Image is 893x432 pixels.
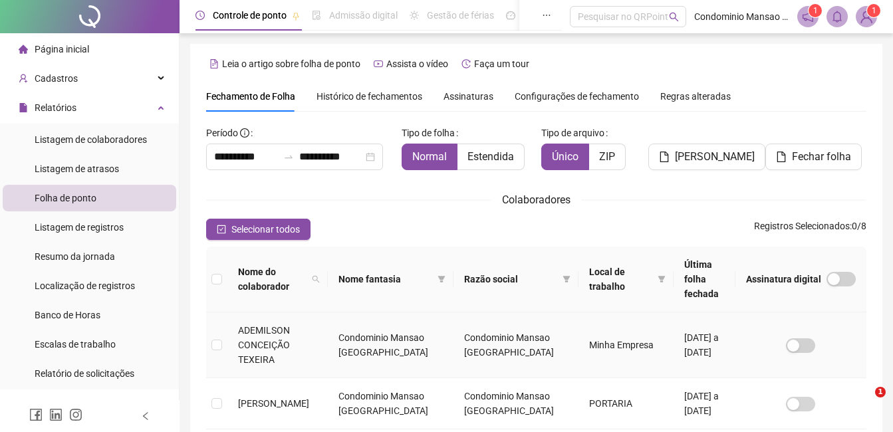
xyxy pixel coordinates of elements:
span: filter [435,269,448,289]
span: pushpin [292,12,300,20]
span: Colaboradores [502,193,571,206]
span: Assinaturas [444,92,493,101]
td: Condominio Mansao [GEOGRAPHIC_DATA] [453,378,578,429]
span: Escalas de trabalho [35,339,116,350]
span: instagram [69,408,82,421]
span: ZIP [599,150,615,163]
span: swap-right [283,152,294,162]
span: Histórico de fechamentos [317,91,422,102]
span: ADEMILSON CONCEIÇÃO TEXEIRA [238,325,290,365]
span: 1 [872,6,876,15]
td: Condominio Mansao [GEOGRAPHIC_DATA] [328,312,453,378]
span: youtube [374,59,383,68]
span: info-circle [240,128,249,138]
span: notification [802,11,814,23]
td: Condominio Mansao [GEOGRAPHIC_DATA] [453,312,578,378]
span: Estendida [467,150,514,163]
span: Razão social [464,272,557,286]
span: filter [658,275,666,283]
span: Listagem de registros [35,222,124,233]
span: Localização de registros [35,280,135,291]
span: clock-circle [195,11,205,20]
span: Gestão de férias [427,10,494,21]
button: Selecionar todos [206,219,311,240]
sup: 1 [809,4,822,17]
span: Configurações de fechamento [515,92,639,101]
span: bell [831,11,843,23]
span: file [19,103,28,112]
span: ellipsis [542,11,551,20]
span: Resumo da jornada [35,251,115,262]
span: linkedin [49,408,63,421]
span: filter [560,269,573,289]
span: file-done [312,11,321,20]
span: Assinatura digital [746,272,821,286]
sup: Atualize o seu contato no menu Meus Dados [867,4,880,17]
span: check-square [217,225,226,234]
span: Fechar folha [792,149,851,165]
span: search [312,275,320,283]
span: Tipo de folha [402,126,455,140]
span: history [461,59,471,68]
span: Nome do colaborador [238,265,307,294]
span: [PERSON_NAME] [238,398,309,409]
span: Condominio Mansao [GEOGRAPHIC_DATA] [694,9,789,24]
span: Tipo de arquivo [541,126,604,140]
span: Relatórios [35,102,76,113]
th: Última folha fechada [674,247,735,312]
button: [PERSON_NAME] [648,144,765,170]
span: Listagem de atrasos [35,163,119,174]
span: file [659,152,670,162]
span: user-add [19,74,28,83]
span: Admissão digital [329,10,398,21]
button: Fechar folha [765,144,862,170]
span: Folha de ponto [35,193,96,203]
td: Condominio Mansao [GEOGRAPHIC_DATA] [328,378,453,429]
span: Nome fantasia [338,272,432,286]
img: 78878 [856,7,876,27]
td: [DATE] a [DATE] [674,378,735,429]
span: Cadastros [35,73,78,84]
span: Único [552,150,578,163]
span: Página inicial [35,44,89,54]
span: Faça um tour [474,58,529,69]
span: search [309,262,322,296]
span: Controle de ponto [213,10,287,21]
span: dashboard [506,11,515,20]
span: Local de trabalho [589,265,652,294]
span: file [776,152,787,162]
span: search [669,12,679,22]
span: : 0 / 8 [754,219,866,240]
span: file-text [209,59,219,68]
span: sun [410,11,419,20]
span: Normal [412,150,447,163]
span: filter [563,275,571,283]
span: Selecionar todos [231,222,300,237]
span: left [141,411,150,421]
td: Minha Empresa [578,312,674,378]
span: facebook [29,408,43,421]
span: filter [655,262,668,296]
span: Banco de Horas [35,310,100,320]
span: [PERSON_NAME] [675,149,755,165]
span: Assista o vídeo [386,58,448,69]
iframe: Intercom live chat [848,387,880,419]
span: to [283,152,294,162]
td: PORTARIA [578,378,674,429]
span: Registros Selecionados [754,221,850,231]
span: Regras alteradas [660,92,731,101]
span: 1 [875,387,886,397]
td: [DATE] a [DATE] [674,312,735,378]
span: Fechamento de Folha [206,91,295,102]
span: Listagem de colaboradores [35,134,147,145]
span: Período [206,128,238,138]
span: filter [438,275,446,283]
span: Leia o artigo sobre folha de ponto [222,58,360,69]
span: 1 [813,6,818,15]
span: Relatório de solicitações [35,368,134,379]
span: home [19,45,28,54]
